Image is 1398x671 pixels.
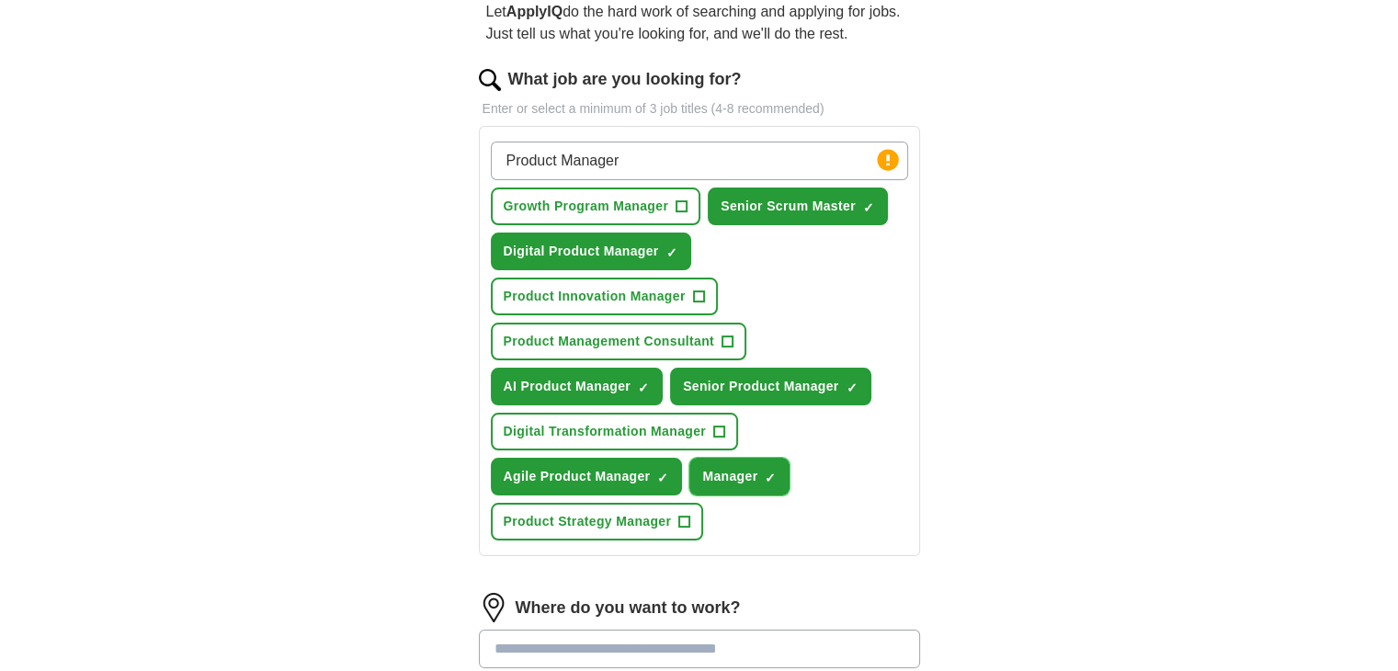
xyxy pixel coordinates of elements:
[504,512,672,531] span: Product Strategy Manager
[479,593,508,622] img: location.png
[491,368,664,405] button: AI Product Manager✓
[666,245,677,260] span: ✓
[491,233,691,270] button: Digital Product Manager✓
[657,471,668,485] span: ✓
[863,200,874,215] span: ✓
[638,381,649,395] span: ✓
[702,467,757,486] span: Manager
[670,368,871,405] button: Senior Product Manager✓
[504,467,651,486] span: Agile Product Manager
[689,458,790,495] button: Manager✓
[491,188,701,225] button: Growth Program Manager
[491,503,704,540] button: Product Strategy Manager
[847,381,858,395] span: ✓
[504,377,631,396] span: AI Product Manager
[479,99,920,119] p: Enter or select a minimum of 3 job titles (4-8 recommended)
[491,323,747,360] button: Product Management Consultant
[479,69,501,91] img: search.png
[504,287,686,306] span: Product Innovation Manager
[683,377,839,396] span: Senior Product Manager
[504,197,669,216] span: Growth Program Manager
[508,67,742,92] label: What job are you looking for?
[765,471,776,485] span: ✓
[491,413,739,450] button: Digital Transformation Manager
[721,197,856,216] span: Senior Scrum Master
[504,242,659,261] span: Digital Product Manager
[708,188,888,225] button: Senior Scrum Master✓
[504,332,715,351] span: Product Management Consultant
[516,596,741,620] label: Where do you want to work?
[506,4,563,19] strong: ApplyIQ
[491,142,908,180] input: Type a job title and press enter
[491,458,683,495] button: Agile Product Manager✓
[491,278,718,315] button: Product Innovation Manager
[504,422,707,441] span: Digital Transformation Manager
